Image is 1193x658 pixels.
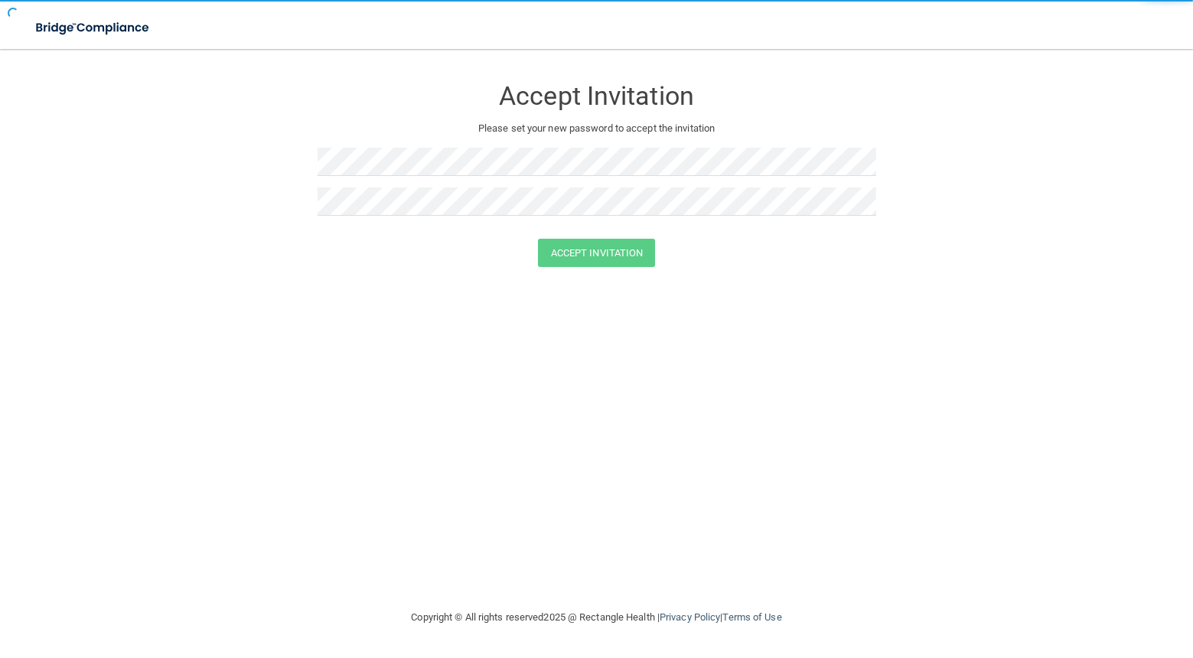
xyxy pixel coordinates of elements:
[329,119,865,138] p: Please set your new password to accept the invitation
[23,12,164,44] img: bridge_compliance_login_screen.278c3ca4.svg
[318,82,876,110] h3: Accept Invitation
[318,593,876,642] div: Copyright © All rights reserved 2025 @ Rectangle Health | |
[660,611,720,623] a: Privacy Policy
[538,239,656,267] button: Accept Invitation
[722,611,781,623] a: Terms of Use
